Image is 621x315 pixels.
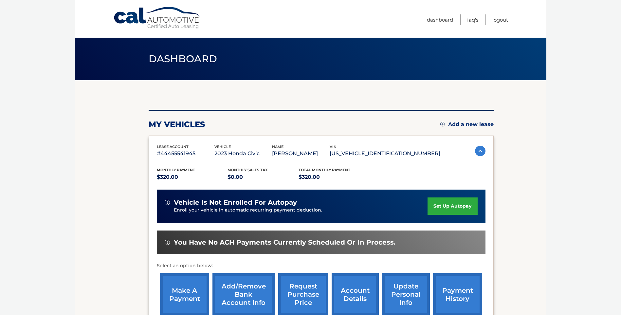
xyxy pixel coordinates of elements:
span: Monthly Payment [157,168,195,172]
p: [PERSON_NAME] [272,149,330,158]
span: name [272,144,283,149]
img: alert-white.svg [165,200,170,205]
a: Add a new lease [440,121,494,128]
p: Enroll your vehicle in automatic recurring payment deduction. [174,207,428,214]
p: $320.00 [157,173,228,182]
h2: my vehicles [149,120,205,129]
p: #44455541945 [157,149,214,158]
span: vin [330,144,337,149]
p: $320.00 [299,173,370,182]
span: vehicle is not enrolled for autopay [174,198,297,207]
p: $0.00 [228,173,299,182]
span: Total Monthly Payment [299,168,350,172]
a: FAQ's [467,14,478,25]
p: [US_VEHICLE_IDENTIFICATION_NUMBER] [330,149,440,158]
img: accordion-active.svg [475,146,485,156]
img: add.svg [440,122,445,126]
span: Monthly sales Tax [228,168,268,172]
a: Dashboard [427,14,453,25]
span: Dashboard [149,53,217,65]
span: lease account [157,144,189,149]
span: You have no ACH payments currently scheduled or in process. [174,238,395,247]
span: vehicle [214,144,231,149]
a: Cal Automotive [113,7,202,30]
a: set up autopay [428,197,477,215]
a: Logout [492,14,508,25]
img: alert-white.svg [165,240,170,245]
p: Select an option below: [157,262,485,270]
p: 2023 Honda Civic [214,149,272,158]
